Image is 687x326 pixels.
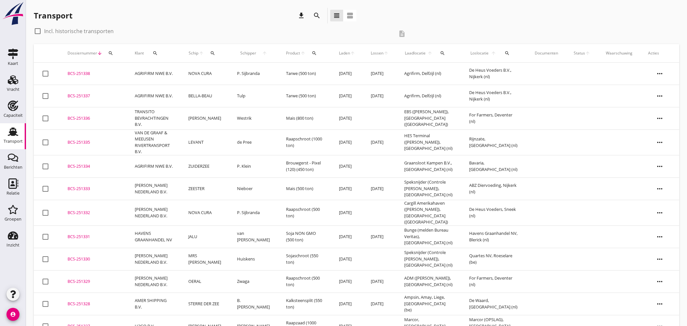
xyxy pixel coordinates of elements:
[278,270,331,293] td: Raapschroot (500 ton)
[396,200,462,225] td: Cargill Amerikahaven ([PERSON_NAME]), [GEOGRAPHIC_DATA] ([GEOGRAPHIC_DATA])
[363,293,396,315] td: [DATE]
[535,50,558,56] div: Documenten
[4,113,23,117] div: Capaciteit
[278,63,331,85] td: Tarwe (500 ton)
[300,51,306,56] i: arrow_upward
[68,210,119,216] div: BCS-251332
[461,270,527,293] td: For Farmers, Deventer (nl)
[440,51,445,56] i: search
[6,308,19,321] i: account_circle
[97,51,102,56] i: arrow_downward
[331,63,363,85] td: [DATE]
[127,155,181,177] td: AGRIFIRM NWE B.V.
[427,51,433,56] i: arrow_upward
[198,51,204,56] i: arrow_upward
[331,107,363,129] td: [DATE]
[7,87,19,91] div: Vracht
[4,165,22,169] div: Berichten
[350,51,355,56] i: arrow_upward
[346,12,354,19] i: view_agenda
[651,65,669,83] i: more_horiz
[127,270,181,293] td: [PERSON_NAME] NEDERLAND B.V.
[188,50,198,56] span: Schip
[127,63,181,85] td: AGRIFIRM NWE B.V.
[363,129,396,155] td: [DATE]
[651,157,669,175] i: more_horiz
[396,225,462,248] td: Bunge (melden Bureau Veritas), [GEOGRAPHIC_DATA] (nl)
[461,63,527,85] td: De Heus Voeders B.V., Nijkerk (nl)
[1,2,25,26] img: logo-small.a267ee39.svg
[396,129,462,155] td: HES Terminal ([PERSON_NAME]), [GEOGRAPHIC_DATA] (nl)
[363,63,396,85] td: [DATE]
[181,63,229,85] td: NOVA CURA
[278,200,331,225] td: Raapschroot (500 ton)
[68,115,119,122] div: BCS-251336
[6,243,19,247] div: Inzicht
[278,225,331,248] td: Soja NON GMO (500 ton)
[181,293,229,315] td: STERRE DER ZEE
[229,63,278,85] td: P. Sijbranda
[286,50,300,56] span: Product
[331,200,363,225] td: [DATE]
[278,129,331,155] td: Raapschroot (1000 ton)
[229,200,278,225] td: P. Sijbranda
[651,272,669,291] i: more_horiz
[278,177,331,200] td: Mais (500 ton)
[181,225,229,248] td: JALU
[490,51,497,56] i: arrow_upward
[331,85,363,107] td: [DATE]
[371,50,383,56] span: Lossen
[127,200,181,225] td: [PERSON_NAME] NEDERLAND B.V.
[648,50,671,56] div: Acties
[237,50,259,56] span: Schipper
[461,107,527,129] td: For Farmers, Deventer (nl)
[404,50,427,56] span: Laadlocatie
[363,177,396,200] td: [DATE]
[363,270,396,293] td: [DATE]
[297,12,305,19] i: download
[229,155,278,177] td: P. Klein
[396,270,462,293] td: ADM ([PERSON_NAME]), [GEOGRAPHIC_DATA] (nl)
[505,51,510,56] i: search
[278,107,331,129] td: Mais (800 ton)
[127,225,181,248] td: HAVENS GRAANHANDEL NV
[651,228,669,246] i: more_horiz
[278,293,331,315] td: Kalksteensplit (550 ton)
[68,186,119,192] div: BCS-251333
[229,225,278,248] td: van [PERSON_NAME]
[181,177,229,200] td: ZEESTER
[469,50,490,56] span: Loslocatie
[331,293,363,315] td: [DATE]
[651,180,669,198] i: more_horiz
[278,248,331,270] td: Sojaschroot (550 ton)
[108,51,113,56] i: search
[135,45,173,61] div: Klant
[331,177,363,200] td: [DATE]
[651,204,669,222] i: more_horiz
[331,155,363,177] td: [DATE]
[461,129,527,155] td: Rijnzate, [GEOGRAPHIC_DATA] (nl)
[461,225,527,248] td: Havens Graanhandel NV, Blerick (nl)
[229,107,278,129] td: Westrik
[127,177,181,200] td: [PERSON_NAME] NEDERLAND B.V.
[181,129,229,155] td: LEVANT
[4,139,23,143] div: Transport
[278,155,331,177] td: Brouwgerst - Pixel (120) (450 ton)
[127,293,181,315] td: AMER SHIPPING B.V.
[181,155,229,177] td: ZUIDERZEE
[383,51,389,56] i: arrow_upward
[312,51,317,56] i: search
[331,129,363,155] td: [DATE]
[5,217,21,221] div: Groepen
[127,107,181,129] td: TRANSITO BEVRACHTINGEN B.V.
[396,63,462,85] td: Agrifirm, Delfzijl (nl)
[181,248,229,270] td: MRS [PERSON_NAME]
[68,301,119,307] div: BCS-251328
[68,139,119,146] div: BCS-251335
[461,293,527,315] td: De Waard, [GEOGRAPHIC_DATA] (nl)
[339,50,350,56] span: Laden
[396,155,462,177] td: Graansloot Kampen B.V., [GEOGRAPHIC_DATA] (nl)
[181,85,229,107] td: BELLA-BEAU
[606,50,632,56] div: Waarschuwing
[127,129,181,155] td: VAN DE GRAAF & MEEUSEN RIVERTRANSPORT B.V.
